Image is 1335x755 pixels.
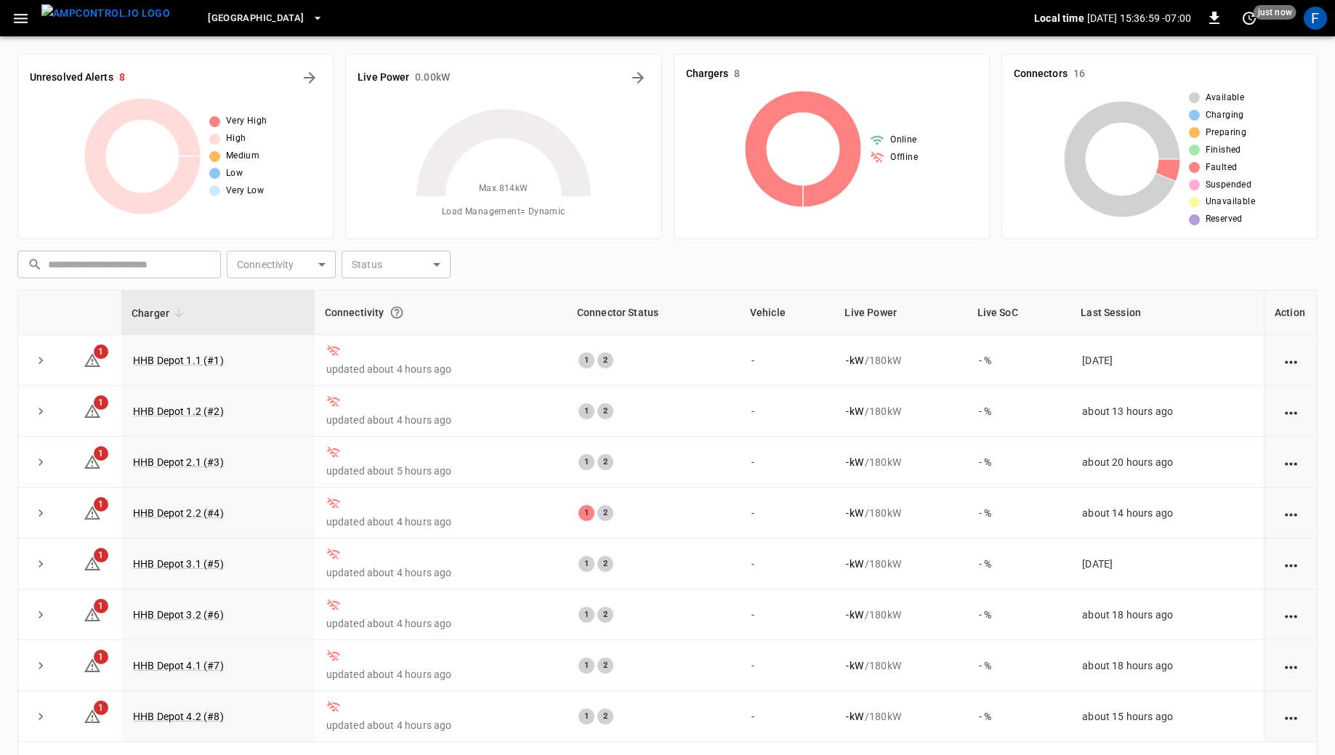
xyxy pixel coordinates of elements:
span: just now [1254,5,1296,20]
h6: 8 [119,70,125,86]
a: 1 [84,456,101,467]
a: HHB Depot 4.2 (#8) [133,711,224,722]
button: Connection between the charger and our software. [384,299,410,326]
button: expand row [30,706,52,727]
span: Very High [226,114,267,129]
p: - kW [846,404,863,419]
div: action cell options [1282,404,1300,419]
div: 2 [597,556,613,572]
img: ampcontrol.io logo [41,4,170,23]
span: 1 [94,395,108,410]
span: Faulted [1206,161,1238,175]
h6: Live Power [358,70,409,86]
td: - % [967,589,1071,640]
h6: Chargers [686,66,729,82]
p: - kW [846,658,863,673]
td: about 18 hours ago [1070,640,1264,691]
a: HHB Depot 3.1 (#5) [133,558,224,570]
p: updated about 5 hours ago [326,464,555,478]
p: updated about 4 hours ago [326,616,555,631]
span: Load Management = Dynamic [442,205,565,219]
td: - % [967,386,1071,437]
span: Finished [1206,143,1241,158]
p: - kW [846,353,863,368]
button: set refresh interval [1238,7,1261,30]
span: Suspended [1206,178,1252,193]
a: HHB Depot 2.1 (#3) [133,456,224,468]
div: 1 [578,454,594,470]
p: updated about 4 hours ago [326,667,555,682]
div: action cell options [1282,557,1300,571]
a: 1 [84,557,101,569]
div: 1 [578,352,594,368]
span: Reserved [1206,212,1243,227]
a: HHB Depot 1.2 (#2) [133,405,224,417]
a: 1 [84,608,101,620]
td: about 15 hours ago [1070,691,1264,742]
th: Live SoC [967,291,1071,335]
p: - kW [846,709,863,724]
div: / 180 kW [846,455,955,469]
p: updated about 4 hours ago [326,413,555,427]
span: Online [890,133,916,148]
p: - kW [846,455,863,469]
div: 2 [597,658,613,674]
th: Live Power [834,291,967,335]
span: Charger [132,304,188,322]
span: Charging [1206,108,1244,123]
td: - % [967,691,1071,742]
div: 2 [597,607,613,623]
button: All Alerts [298,66,321,89]
div: / 180 kW [846,658,955,673]
p: updated about 4 hours ago [326,362,555,376]
div: 2 [597,505,613,521]
p: Local time [1034,11,1084,25]
div: action cell options [1282,709,1300,724]
div: profile-icon [1304,7,1327,30]
th: Vehicle [740,291,835,335]
span: 1 [94,497,108,512]
td: - % [967,335,1071,386]
a: 1 [84,353,101,365]
a: 1 [84,404,101,416]
h6: 16 [1073,66,1085,82]
p: [DATE] 15:36:59 -07:00 [1087,11,1191,25]
td: [DATE] [1070,335,1264,386]
span: Very Low [226,184,264,198]
span: 1 [94,344,108,359]
td: - [740,335,835,386]
div: Connectivity [325,299,557,326]
div: / 180 kW [846,709,955,724]
span: High [226,132,246,146]
a: HHB Depot 1.1 (#1) [133,355,224,366]
td: about 20 hours ago [1070,437,1264,488]
td: - [740,437,835,488]
div: 2 [597,352,613,368]
button: [GEOGRAPHIC_DATA] [202,4,328,33]
th: Action [1264,291,1317,335]
button: Energy Overview [626,66,650,89]
p: - kW [846,557,863,571]
div: action cell options [1282,506,1300,520]
span: 1 [94,548,108,562]
button: expand row [30,604,52,626]
span: Available [1206,91,1245,105]
h6: Unresolved Alerts [30,70,113,86]
a: HHB Depot 2.2 (#4) [133,507,224,519]
span: Offline [890,150,918,165]
td: - % [967,538,1071,589]
div: 1 [578,556,594,572]
div: / 180 kW [846,404,955,419]
td: - % [967,488,1071,538]
div: action cell options [1282,353,1300,368]
td: - [740,691,835,742]
span: 1 [94,446,108,461]
div: / 180 kW [846,353,955,368]
button: expand row [30,350,52,371]
span: Low [226,166,243,181]
span: 1 [94,701,108,715]
td: about 18 hours ago [1070,589,1264,640]
span: 1 [94,650,108,664]
span: Unavailable [1206,195,1255,209]
a: HHB Depot 4.1 (#7) [133,660,224,671]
